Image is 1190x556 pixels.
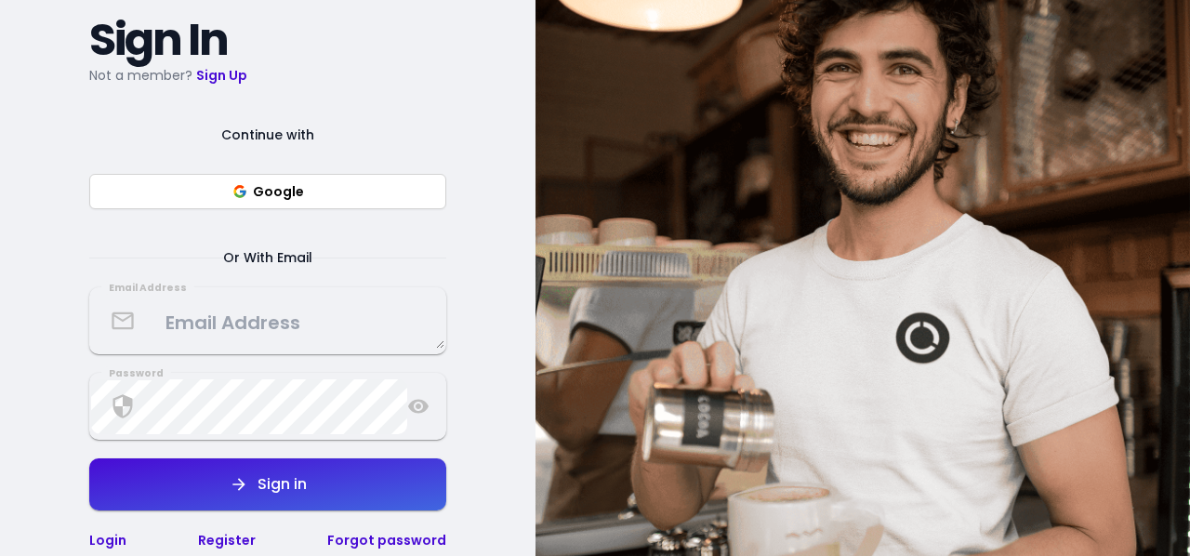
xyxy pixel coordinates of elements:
[89,64,446,86] p: Not a member?
[201,246,335,269] span: Or With Email
[327,531,446,549] a: Forgot password
[198,531,256,549] a: Register
[101,281,194,296] div: Email Address
[101,366,171,381] div: Password
[89,458,446,510] button: Sign in
[89,174,446,209] button: Google
[199,124,337,146] span: Continue with
[248,477,307,492] div: Sign in
[89,531,126,549] a: Login
[89,23,446,57] h2: Sign In
[196,66,247,85] a: Sign Up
